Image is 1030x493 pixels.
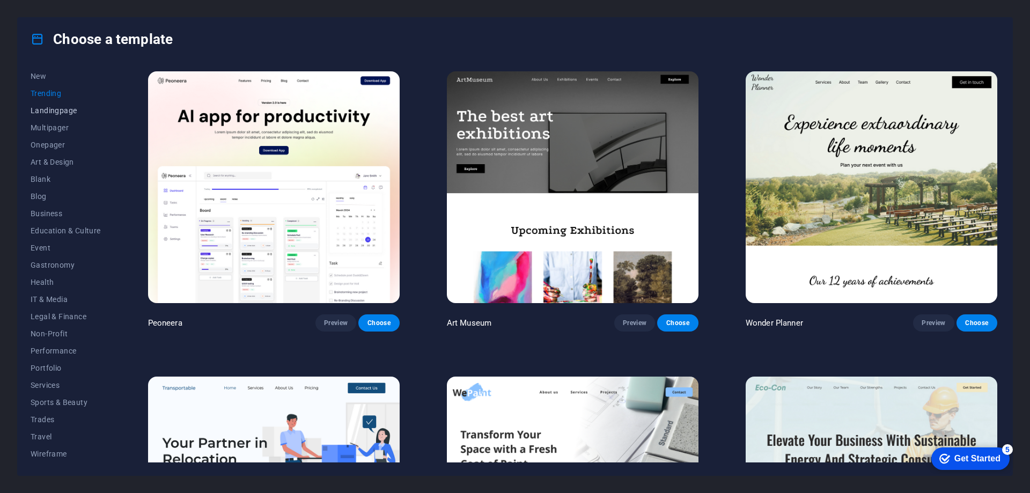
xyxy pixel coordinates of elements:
[447,71,698,303] img: Art Museum
[746,318,803,328] p: Wonder Planner
[31,192,101,201] span: Blog
[31,239,101,256] button: Event
[31,398,101,407] span: Sports & Beauty
[31,141,101,149] span: Onepager
[31,342,101,359] button: Performance
[31,394,101,411] button: Sports & Beauty
[913,314,954,332] button: Preview
[31,347,101,355] span: Performance
[31,359,101,377] button: Portfolio
[31,261,101,269] span: Gastronomy
[31,377,101,394] button: Services
[79,2,90,13] div: 5
[447,318,491,328] p: Art Museum
[31,226,101,235] span: Education & Culture
[31,106,101,115] span: Landingpage
[31,274,101,291] button: Health
[31,72,101,80] span: New
[31,123,101,132] span: Multipager
[31,278,101,286] span: Health
[31,295,101,304] span: IT & Media
[31,171,101,188] button: Blank
[31,415,101,424] span: Trades
[31,308,101,325] button: Legal & Finance
[31,325,101,342] button: Non-Profit
[324,319,348,327] span: Preview
[31,312,101,321] span: Legal & Finance
[31,175,101,183] span: Blank
[32,12,78,21] div: Get Started
[31,205,101,222] button: Business
[31,158,101,166] span: Art & Design
[31,450,101,458] span: Wireframe
[657,314,698,332] button: Choose
[358,314,399,332] button: Choose
[31,153,101,171] button: Art & Design
[31,256,101,274] button: Gastronomy
[31,329,101,338] span: Non-Profit
[148,71,400,303] img: Peoneera
[746,71,997,303] img: Wonder Planner
[9,5,87,28] div: Get Started 5 items remaining, 0% complete
[315,314,356,332] button: Preview
[666,319,689,327] span: Choose
[31,244,101,252] span: Event
[31,85,101,102] button: Trending
[31,136,101,153] button: Onepager
[31,102,101,119] button: Landingpage
[31,428,101,445] button: Travel
[31,188,101,205] button: Blog
[31,411,101,428] button: Trades
[623,319,646,327] span: Preview
[31,381,101,389] span: Services
[31,209,101,218] span: Business
[31,31,173,48] h4: Choose a template
[31,89,101,98] span: Trending
[31,291,101,308] button: IT & Media
[965,319,989,327] span: Choose
[31,364,101,372] span: Portfolio
[957,314,997,332] button: Choose
[31,445,101,462] button: Wireframe
[31,68,101,85] button: New
[31,222,101,239] button: Education & Culture
[31,432,101,441] span: Travel
[31,119,101,136] button: Multipager
[614,314,655,332] button: Preview
[148,318,182,328] p: Peoneera
[367,319,391,327] span: Choose
[922,319,945,327] span: Preview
